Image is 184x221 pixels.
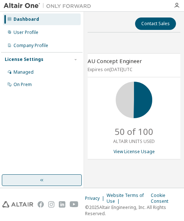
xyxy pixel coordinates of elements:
[4,2,95,9] img: Altair One
[85,195,107,201] div: Privacy
[48,201,54,208] img: instagram.svg
[14,82,32,88] div: On Prem
[38,201,44,208] img: facebook.svg
[59,201,65,208] img: linkedin.svg
[135,18,176,30] button: Contact Sales
[115,125,153,138] p: 50 of 100
[14,69,34,75] div: Managed
[88,66,179,73] p: Expires on [DATE] UTC
[14,30,38,35] div: User Profile
[14,43,48,49] div: Company Profile
[114,148,155,155] a: View License Usage
[151,193,182,204] div: Cookie Consent
[113,138,155,144] p: ALTAIR UNITS USED
[2,201,33,208] img: altair_logo.svg
[5,57,43,62] div: License Settings
[70,201,78,208] img: youtube.svg
[107,193,151,204] div: Website Terms of Use
[88,57,142,65] span: AU Concept Engineer
[14,16,39,22] div: Dashboard
[85,204,182,217] p: © 2025 Altair Engineering, Inc. All Rights Reserved.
